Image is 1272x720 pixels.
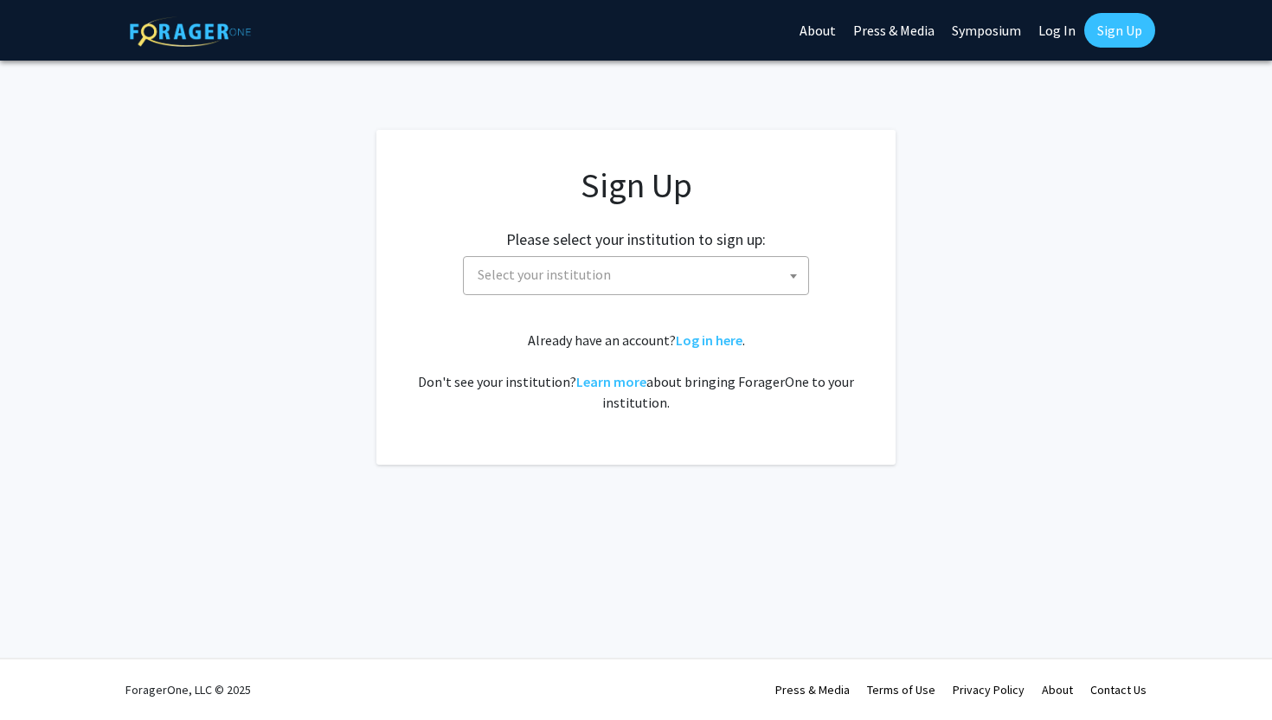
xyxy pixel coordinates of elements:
[953,682,1025,697] a: Privacy Policy
[411,164,861,206] h1: Sign Up
[411,330,861,413] div: Already have an account? . Don't see your institution? about bringing ForagerOne to your institut...
[576,373,646,390] a: Learn more about bringing ForagerOne to your institution
[463,256,809,295] span: Select your institution
[676,331,742,349] a: Log in here
[478,266,611,283] span: Select your institution
[1090,682,1147,697] a: Contact Us
[130,16,251,47] img: ForagerOne Logo
[867,682,935,697] a: Terms of Use
[125,659,251,720] div: ForagerOne, LLC © 2025
[471,257,808,292] span: Select your institution
[506,230,766,249] h2: Please select your institution to sign up:
[775,682,850,697] a: Press & Media
[1042,682,1073,697] a: About
[1084,13,1155,48] a: Sign Up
